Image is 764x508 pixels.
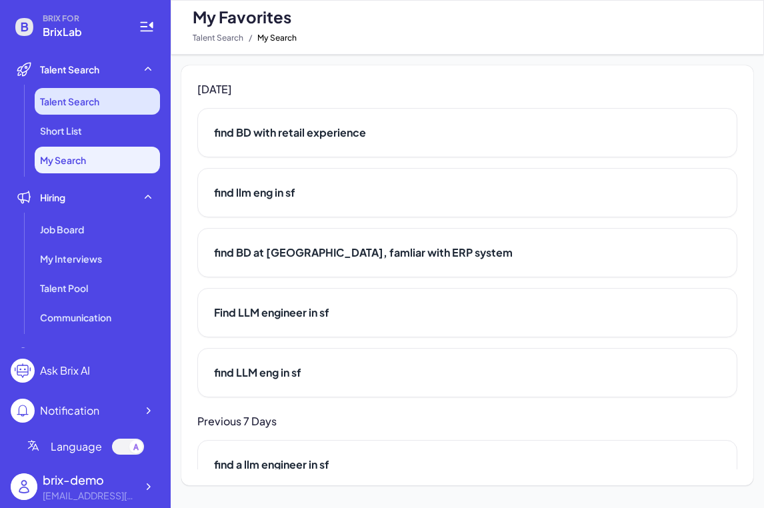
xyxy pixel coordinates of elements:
[40,63,99,76] span: Talent Search
[51,439,102,455] span: Language
[197,413,737,429] h3: Previous 7 Days
[214,365,721,381] h2: find LLM eng in sf
[43,489,136,503] div: brix-demo@brix.com
[197,81,737,97] h3: [DATE]
[214,457,721,473] h2: find a llm engineer in sf
[40,95,99,108] span: Talent Search
[193,6,291,27] span: My Favorites
[257,30,297,46] span: My Search
[40,191,65,204] span: Hiring
[40,124,82,137] span: Short List
[40,281,88,295] span: Talent Pool
[43,24,123,40] span: BrixLab
[249,30,252,46] span: /
[43,471,136,489] div: brix-demo
[40,153,86,167] span: My Search
[214,305,721,321] h2: Find LLM engineer in sf
[40,363,90,379] div: Ask Brix AI
[40,311,111,324] span: Communication
[40,403,99,419] div: Notification
[193,30,243,46] span: Talent Search
[214,245,721,261] h2: find BD at [GEOGRAPHIC_DATA], famliar with ERP system
[214,125,721,141] h2: find BD with retail experience
[43,13,123,24] span: BRIX FOR
[11,473,37,500] img: user_logo.png
[40,252,102,265] span: My Interviews
[40,223,84,236] span: Job Board
[214,185,721,201] h2: find llm eng in sf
